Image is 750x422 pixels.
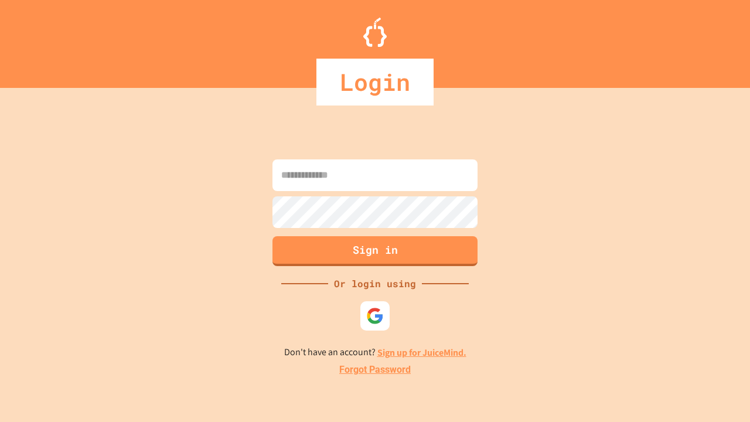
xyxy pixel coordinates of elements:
[328,277,422,291] div: Or login using
[366,307,384,325] img: google-icon.svg
[272,236,478,266] button: Sign in
[316,59,434,105] div: Login
[339,363,411,377] a: Forgot Password
[284,345,466,360] p: Don't have an account?
[363,18,387,47] img: Logo.svg
[377,346,466,359] a: Sign up for JuiceMind.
